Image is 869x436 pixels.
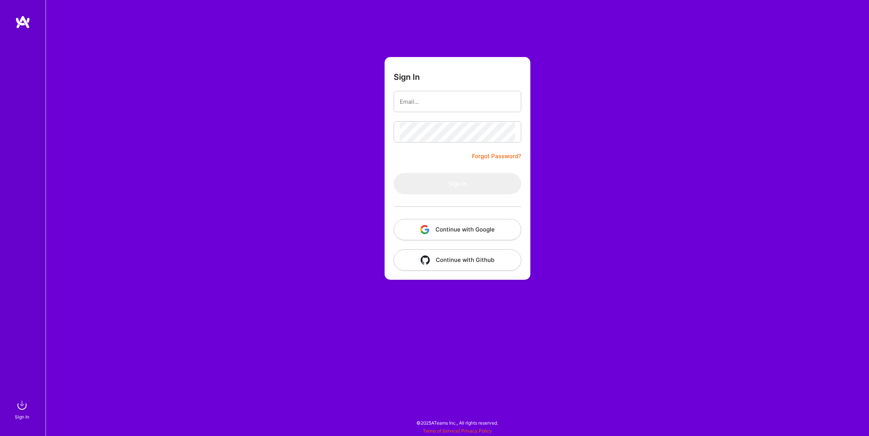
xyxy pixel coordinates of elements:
button: Sign In [394,173,521,194]
a: Privacy Policy [461,428,492,434]
button: Continue with Google [394,219,521,240]
h3: Sign In [394,72,420,82]
img: icon [421,255,430,265]
img: logo [15,15,30,29]
div: © 2025 ATeams Inc., All rights reserved. [46,413,869,432]
img: sign in [14,398,30,413]
a: Forgot Password? [472,152,521,161]
a: sign inSign In [16,398,30,421]
div: Sign In [15,413,29,421]
a: Terms of Service [423,428,459,434]
span: | [423,428,492,434]
button: Continue with Github [394,249,521,271]
input: Email... [400,92,515,111]
img: icon [420,225,429,234]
